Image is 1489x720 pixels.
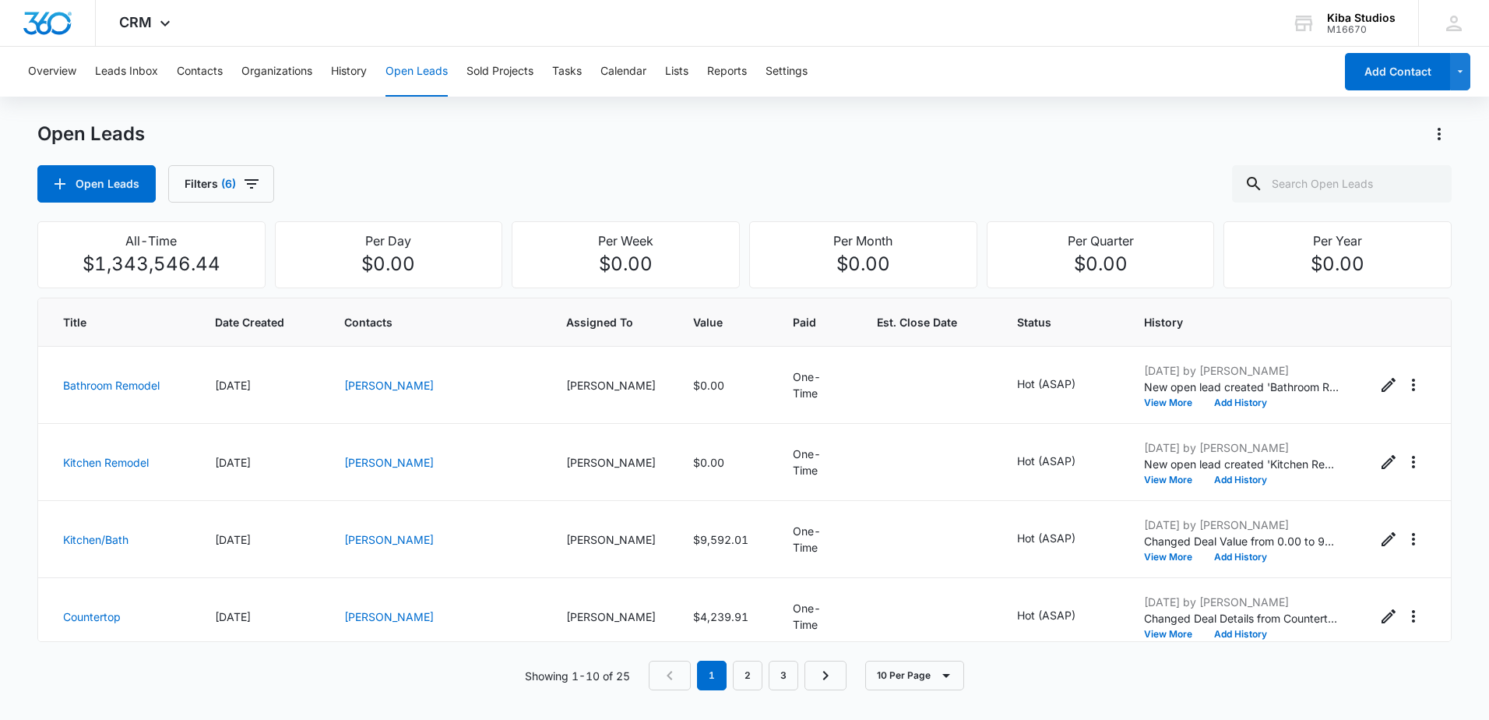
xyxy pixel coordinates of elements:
[733,661,762,690] a: Page 2
[759,250,967,278] p: $0.00
[769,661,798,690] a: Page 3
[1401,527,1426,552] button: Actions
[344,456,434,469] a: [PERSON_NAME]
[1144,517,1339,533] p: [DATE] by [PERSON_NAME]
[804,661,847,690] a: Next Page
[693,533,748,546] span: $9,592.01
[1203,398,1278,408] button: Add History
[997,250,1205,278] p: $0.00
[285,250,493,278] p: $0.00
[522,231,730,250] p: Per Week
[566,454,656,471] div: [PERSON_NAME]
[63,456,149,469] a: Kitchen Remodel
[95,47,158,97] button: Leads Inbox
[693,610,748,623] span: $4,239.91
[1232,165,1452,203] input: Search Open Leads
[1144,610,1339,626] p: Changed Deal Details from Countertops to [PERSON_NAME]: Countertops
[1234,231,1441,250] p: Per Year
[466,47,533,97] button: Sold Projects
[697,661,727,690] em: 1
[525,668,630,684] p: Showing 1-10 of 25
[344,314,529,330] span: Contacts
[566,377,656,394] div: [PERSON_NAME]
[63,610,121,623] a: Countertop
[63,533,128,546] a: Kitchen/Bath
[793,314,817,330] span: Paid
[1017,607,1075,623] p: Hot (ASAP)
[221,178,236,189] span: (6)
[63,314,155,330] span: Title
[1234,250,1441,278] p: $0.00
[1401,450,1426,475] button: Actions
[1144,456,1339,472] p: New open lead created 'Kitchen Remodel'.
[1017,530,1104,549] div: - - Select to Edit Field
[766,47,808,97] button: Settings
[774,501,858,578] td: One-Time
[566,531,656,548] div: [PERSON_NAME]
[1327,24,1396,35] div: account id
[1144,398,1203,408] button: View More
[331,47,367,97] button: History
[552,47,582,97] button: Tasks
[1017,376,1075,392] p: Hot (ASAP)
[1017,314,1107,330] span: Status
[1017,607,1104,626] div: - - Select to Edit Field
[119,14,152,30] span: CRM
[1144,439,1339,456] p: [DATE] by [PERSON_NAME]
[28,47,76,97] button: Overview
[1203,552,1278,562] button: Add History
[1017,376,1104,394] div: - - Select to Edit Field
[37,165,156,203] button: Open Leads
[1376,604,1401,629] button: Edit Open Lead
[344,379,434,392] a: [PERSON_NAME]
[1401,372,1426,397] button: Actions
[177,47,223,97] button: Contacts
[344,533,434,546] a: [PERSON_NAME]
[693,379,724,392] span: $0.00
[1144,533,1339,549] p: Changed Deal Value from 0.00 to 9592.01
[566,609,656,625] div: [PERSON_NAME]
[877,314,957,330] span: Est. Close Date
[1376,527,1401,552] button: Edit Open Lead
[48,250,255,278] p: $1,343,546.44
[1144,314,1339,330] span: History
[1327,12,1396,24] div: account name
[600,47,646,97] button: Calendar
[1144,630,1203,639] button: View More
[1144,552,1203,562] button: View More
[1017,453,1075,469] p: Hot (ASAP)
[63,379,160,392] a: Bathroom Remodel
[48,231,255,250] p: All-Time
[522,250,730,278] p: $0.00
[665,47,688,97] button: Lists
[693,314,733,330] span: Value
[1144,594,1339,610] p: [DATE] by [PERSON_NAME]
[1203,475,1278,485] button: Add History
[566,314,656,330] span: Assigned To
[707,47,747,97] button: Reports
[1144,475,1203,485] button: View More
[759,231,967,250] p: Per Month
[1376,450,1401,475] button: Edit Open Lead
[1345,53,1450,90] button: Add Contact
[168,165,274,203] button: Filters(6)
[215,314,284,330] span: Date Created
[1203,630,1278,639] button: Add History
[215,456,251,469] span: [DATE]
[865,661,964,690] button: 10 Per Page
[1144,379,1339,395] p: New open lead created 'Bathroom Remodel'.
[37,122,145,146] h1: Open Leads
[215,610,251,623] span: [DATE]
[241,47,312,97] button: Organizations
[215,533,251,546] span: [DATE]
[1144,362,1339,379] p: [DATE] by [PERSON_NAME]
[215,379,251,392] span: [DATE]
[344,610,434,623] a: [PERSON_NAME]
[385,47,448,97] button: Open Leads
[774,347,858,424] td: One-Time
[1427,122,1452,146] button: Actions
[774,578,858,655] td: One-Time
[1401,604,1426,629] button: Actions
[1017,453,1104,471] div: - - Select to Edit Field
[997,231,1205,250] p: Per Quarter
